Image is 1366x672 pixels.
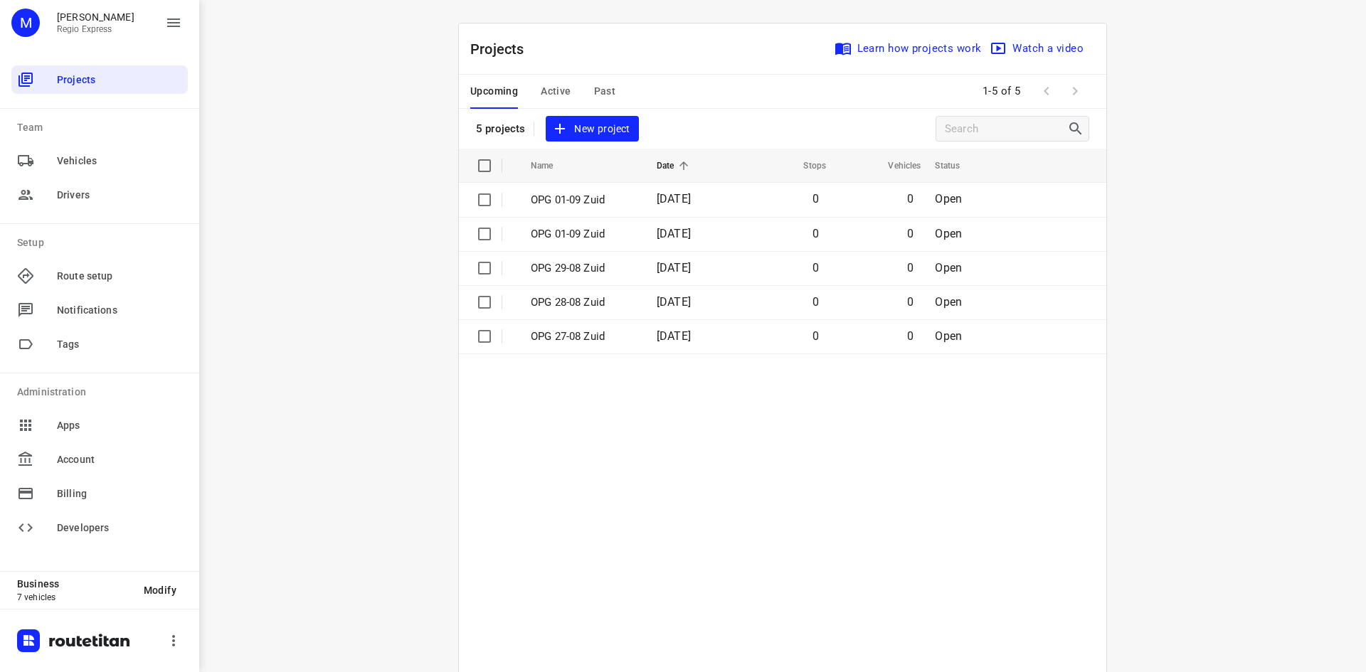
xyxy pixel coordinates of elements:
[17,578,132,590] p: Business
[11,262,188,290] div: Route setup
[935,295,962,309] span: Open
[657,295,691,309] span: [DATE]
[17,592,132,602] p: 7 vehicles
[546,116,638,142] button: New project
[1061,77,1089,105] span: Next Page
[907,261,914,274] span: 0
[470,82,518,100] span: Upcoming
[57,73,182,87] span: Projects
[11,65,188,94] div: Projects
[57,24,134,34] p: Regio Express
[935,227,962,240] span: Open
[11,146,188,175] div: Vehicles
[657,192,691,206] span: [DATE]
[531,294,635,311] p: OPG 28-08 Zuid
[57,303,182,318] span: Notifications
[57,11,134,23] p: Max Bisseling
[17,120,188,135] p: Team
[935,157,978,174] span: Status
[907,227,914,240] span: 0
[531,192,635,208] p: OPG 01-09 Zuid
[57,337,182,352] span: Tags
[57,521,182,535] span: Developers
[935,329,962,343] span: Open
[531,329,635,345] p: OPG 27-08 Zuid
[657,227,691,240] span: [DATE]
[11,513,188,542] div: Developers
[907,192,914,206] span: 0
[470,38,536,60] p: Projects
[132,577,188,603] button: Modify
[57,269,182,284] span: Route setup
[11,330,188,358] div: Tags
[1067,120,1089,137] div: Search
[812,329,819,343] span: 0
[11,181,188,209] div: Drivers
[594,82,616,100] span: Past
[57,418,182,433] span: Apps
[657,261,691,274] span: [DATE]
[657,329,691,343] span: [DATE]
[17,235,188,250] p: Setup
[11,445,188,474] div: Account
[907,295,914,309] span: 0
[977,76,1027,107] span: 1-5 of 5
[57,452,182,467] span: Account
[144,585,176,596] span: Modify
[812,227,819,240] span: 0
[1032,77,1061,105] span: Previous Page
[11,9,40,37] div: M
[907,329,914,343] span: 0
[785,157,826,174] span: Stops
[531,157,572,174] span: Name
[57,154,182,169] span: Vehicles
[812,261,819,274] span: 0
[476,122,525,135] p: 5 projects
[57,188,182,203] span: Drivers
[11,296,188,324] div: Notifications
[11,411,188,439] div: Apps
[11,479,188,508] div: Billing
[869,157,921,174] span: Vehicles
[945,118,1067,140] input: Search projects
[812,295,819,309] span: 0
[57,486,182,501] span: Billing
[531,226,635,242] p: OPG 01-09 Zuid
[554,120,630,138] span: New project
[935,261,962,274] span: Open
[531,260,635,277] p: OPG 29-08 Zuid
[935,192,962,206] span: Open
[17,385,188,400] p: Administration
[657,157,693,174] span: Date
[812,192,819,206] span: 0
[541,82,571,100] span: Active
